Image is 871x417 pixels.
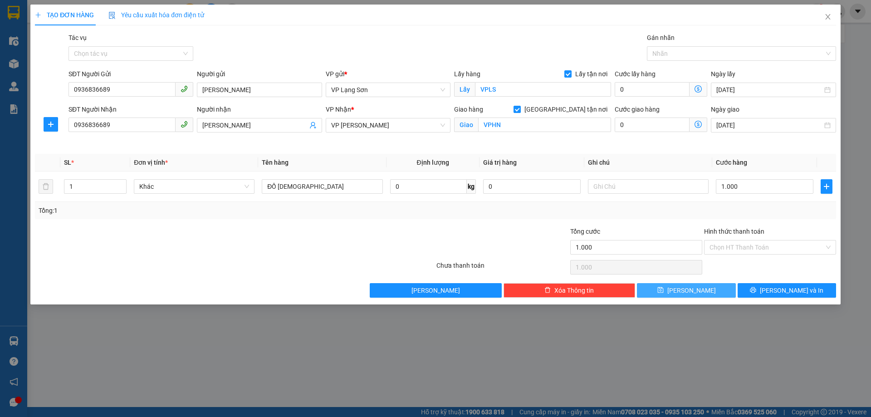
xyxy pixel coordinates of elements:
input: VD: Bàn, Ghế [262,179,382,194]
button: plus [44,117,58,132]
div: Chưa thanh toán [435,260,569,276]
span: VP Minh Khai [331,118,445,132]
span: Đơn vị tính [134,159,168,166]
button: plus [821,179,832,194]
input: 0 [483,179,581,194]
span: Giao hàng [454,106,483,113]
button: [PERSON_NAME] [370,283,502,298]
label: Tác vụ [69,34,87,41]
input: Cước giao hàng [615,118,690,132]
span: Cước hàng [716,159,747,166]
span: printer [750,287,756,294]
span: VP Nhận [326,106,351,113]
input: Lấy tận nơi [475,82,611,97]
span: phone [181,85,188,93]
span: plus [821,183,832,190]
img: icon [108,12,116,19]
span: Khác [139,180,249,193]
span: [GEOGRAPHIC_DATA] tận nơi [521,104,611,114]
input: Ngày giao [716,120,822,130]
span: Định lượng [417,159,449,166]
input: Ghi Chú [588,179,709,194]
div: SĐT Người Gửi [69,69,193,79]
span: kg [467,179,476,194]
span: [PERSON_NAME] và In [760,285,823,295]
span: close [824,13,832,20]
div: Người gửi [197,69,322,79]
input: Ngày lấy [716,85,822,95]
span: save [657,287,664,294]
label: Ngày lấy [711,70,735,78]
span: dollar-circle [695,85,702,93]
div: SĐT Người Nhận [69,104,193,114]
button: printer[PERSON_NAME] và In [738,283,836,298]
label: Cước lấy hàng [615,70,656,78]
span: delete [544,287,551,294]
span: Giá trị hàng [483,159,517,166]
label: Ngày giao [711,106,739,113]
input: Giao tận nơi [478,118,611,132]
input: Cước lấy hàng [615,82,690,97]
span: Lấy tận nơi [572,69,611,79]
span: Yêu cầu xuất hóa đơn điện tử [108,11,204,19]
span: TẠO ĐƠN HÀNG [35,11,94,19]
span: SL [64,159,71,166]
div: Người nhận [197,104,322,114]
span: Lấy [454,82,475,97]
span: [PERSON_NAME] [667,285,716,295]
span: Lấy hàng [454,70,480,78]
th: Ghi chú [584,154,712,172]
span: plus [35,12,41,18]
label: Hình thức thanh toán [704,228,764,235]
div: Tổng: 1 [39,206,336,216]
span: VP Lạng Sơn [331,83,445,97]
span: Giao [454,118,478,132]
span: [PERSON_NAME] [411,285,460,295]
div: VP gửi [326,69,450,79]
button: Close [815,5,841,30]
button: deleteXóa Thông tin [504,283,636,298]
button: delete [39,179,53,194]
span: phone [181,121,188,128]
span: Xóa Thông tin [554,285,594,295]
label: Cước giao hàng [615,106,660,113]
span: user-add [309,122,317,129]
span: plus [44,121,58,128]
span: Tổng cước [570,228,600,235]
button: save[PERSON_NAME] [637,283,735,298]
span: dollar-circle [695,121,702,128]
span: Tên hàng [262,159,289,166]
label: Gán nhãn [647,34,675,41]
